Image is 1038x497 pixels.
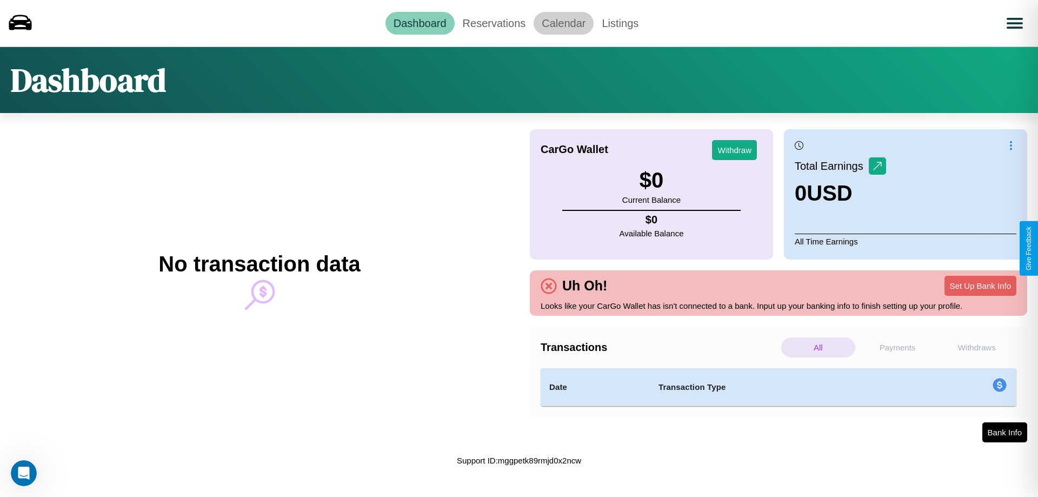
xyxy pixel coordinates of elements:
h4: $ 0 [620,214,684,226]
p: Looks like your CarGo Wallet has isn't connected to a bank. Input up your banking info to finish ... [541,299,1016,313]
h4: Transaction Type [658,381,904,394]
button: Open menu [1000,8,1030,38]
p: Current Balance [622,193,681,207]
p: Support ID: mggpetk89rmjd0x2ncw [457,453,581,468]
h2: No transaction data [158,252,360,276]
div: Give Feedback [1025,227,1033,270]
h1: Dashboard [11,58,166,102]
h4: Transactions [541,341,778,354]
a: Listings [594,12,647,35]
button: Withdraw [712,140,757,160]
button: Bank Info [982,422,1027,442]
p: Payments [861,337,935,357]
a: Reservations [455,12,534,35]
p: Withdraws [940,337,1014,357]
h4: CarGo Wallet [541,143,608,156]
p: Total Earnings [795,156,869,176]
a: Dashboard [385,12,455,35]
button: Set Up Bank Info [944,276,1016,296]
h4: Date [549,381,641,394]
a: Calendar [534,12,594,35]
h4: Uh Oh! [557,278,613,294]
p: Available Balance [620,226,684,241]
p: All [781,337,855,357]
h3: $ 0 [622,168,681,193]
h3: 0 USD [795,181,886,206]
p: All Time Earnings [795,234,1016,249]
table: simple table [541,368,1016,406]
iframe: Intercom live chat [11,460,37,486]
